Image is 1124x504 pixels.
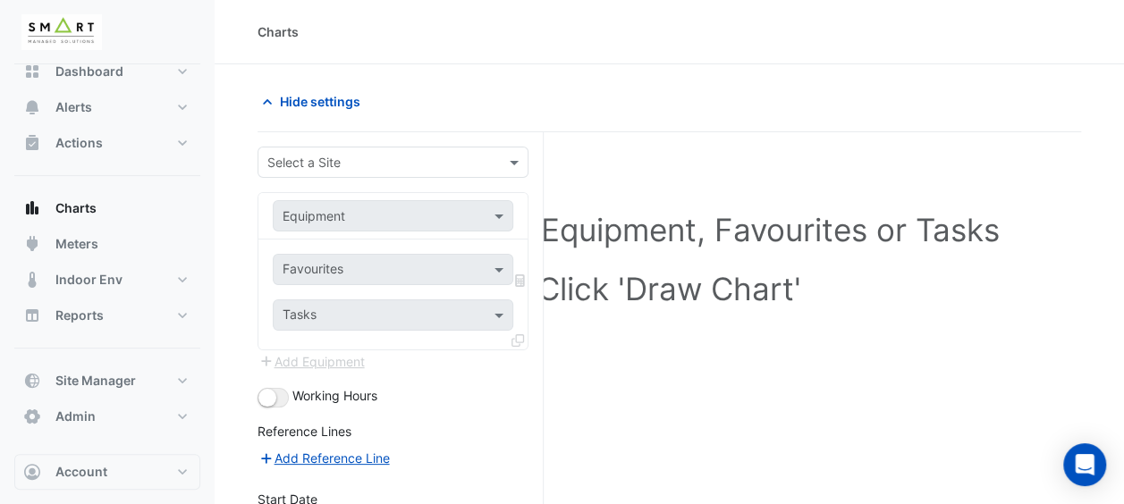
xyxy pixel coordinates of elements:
span: Choose Function [512,273,528,288]
app-icon: Admin [23,407,41,425]
app-icon: Reports [23,307,41,324]
button: Site Manager [14,363,200,399]
span: Admin [55,407,96,425]
app-icon: Meters [23,235,41,253]
span: Dashboard [55,63,123,80]
div: Open Intercom Messenger [1063,443,1106,486]
span: Reports [55,307,104,324]
button: Meters [14,226,200,262]
div: Tasks [280,305,317,328]
span: Actions [55,134,103,152]
label: Reference Lines [258,422,351,441]
app-icon: Site Manager [23,372,41,390]
div: Favourites [280,259,343,282]
span: Meters [55,235,98,253]
h1: Click 'Draw Chart' [297,270,1042,307]
span: Clone Favourites and Tasks from this Equipment to other Equipment [511,332,524,348]
div: Charts [258,22,299,41]
button: Indoor Env [14,262,200,298]
app-icon: Dashboard [23,63,41,80]
app-icon: Alerts [23,98,41,116]
button: Dashboard [14,54,200,89]
span: Hide settings [280,92,360,111]
app-icon: Indoor Env [23,271,41,289]
button: Account [14,454,200,490]
span: Site Manager [55,372,136,390]
app-icon: Actions [23,134,41,152]
span: Indoor Env [55,271,123,289]
button: Add Reference Line [258,448,391,468]
button: Reports [14,298,200,333]
button: Charts [14,190,200,226]
img: Company Logo [21,14,102,50]
span: Account [55,463,107,481]
span: Charts [55,199,97,217]
app-icon: Charts [23,199,41,217]
button: Alerts [14,89,200,125]
button: Hide settings [258,86,372,117]
button: Actions [14,125,200,161]
h1: Select a Site, Equipment, Favourites or Tasks [297,211,1042,248]
button: Admin [14,399,200,434]
span: Alerts [55,98,92,116]
span: Working Hours [292,388,377,403]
